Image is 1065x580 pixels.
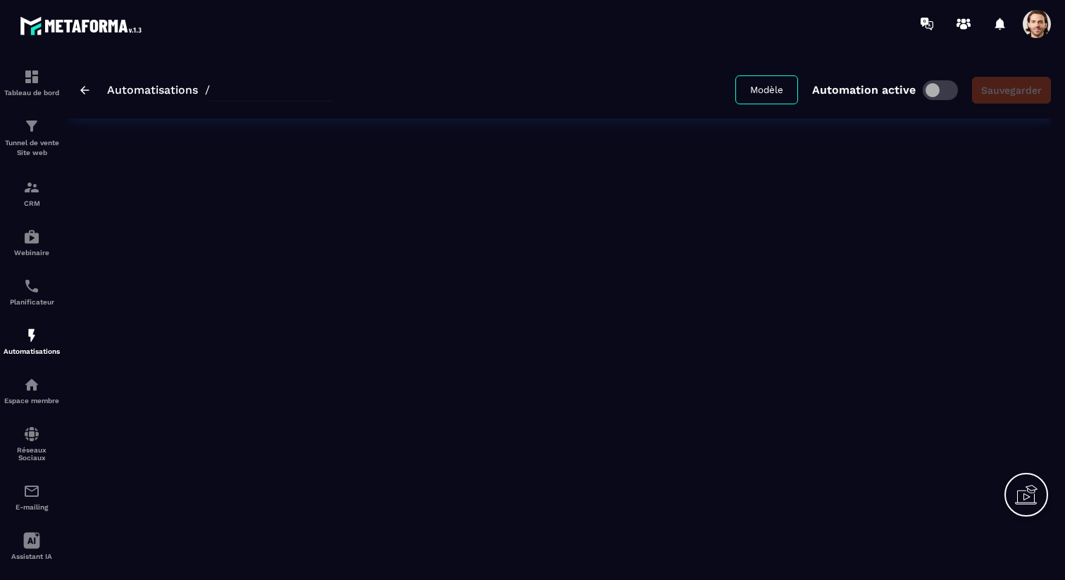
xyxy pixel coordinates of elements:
[23,376,40,393] img: automations
[4,316,60,366] a: automationsautomationsAutomatisations
[4,58,60,107] a: formationformationTableau de bord
[23,483,40,500] img: email
[205,83,210,97] span: /
[23,426,40,443] img: social-network
[4,199,60,207] p: CRM
[735,75,798,104] button: Modèle
[80,86,89,94] img: arrow
[4,503,60,511] p: E-mailing
[107,83,198,97] a: Automatisations
[4,138,60,158] p: Tunnel de vente Site web
[4,366,60,415] a: automationsautomationsEspace membre
[4,415,60,472] a: social-networksocial-networkRéseaux Sociaux
[23,278,40,295] img: scheduler
[4,472,60,522] a: emailemailE-mailing
[4,107,60,168] a: formationformationTunnel de vente Site web
[4,267,60,316] a: schedulerschedulerPlanificateur
[4,168,60,218] a: formationformationCRM
[23,228,40,245] img: automations
[812,83,916,97] p: Automation active
[4,397,60,405] p: Espace membre
[20,13,147,39] img: logo
[4,298,60,306] p: Planificateur
[23,68,40,85] img: formation
[23,327,40,344] img: automations
[4,553,60,560] p: Assistant IA
[4,89,60,97] p: Tableau de bord
[4,249,60,257] p: Webinaire
[23,179,40,196] img: formation
[4,522,60,571] a: Assistant IA
[23,118,40,135] img: formation
[4,347,60,355] p: Automatisations
[4,218,60,267] a: automationsautomationsWebinaire
[4,446,60,462] p: Réseaux Sociaux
